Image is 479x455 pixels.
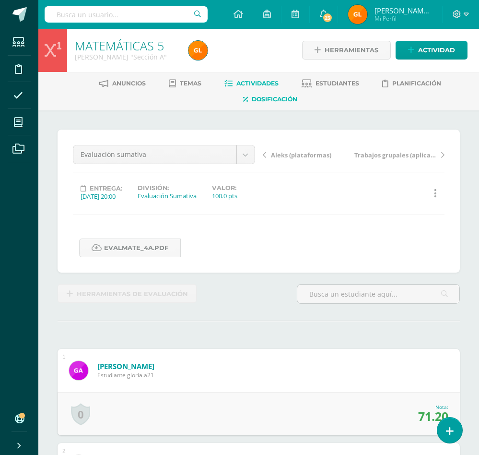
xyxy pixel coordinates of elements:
[97,371,154,379] span: Estudiante gloria.a21
[325,41,378,59] span: Herramientas
[75,39,177,52] h1: MATEMÁTICAS 5
[69,361,88,380] img: 194404a0d6c45f8730ca37553cac7b1a.png
[353,150,444,159] a: Trabajos grupales (aplicaciones-inecuaciones, funciones y experimentos)
[75,52,177,61] div: Quinto Bachillerato 'Sección A'
[71,403,90,425] a: 0
[97,361,154,371] a: [PERSON_NAME]
[374,14,432,23] span: Mi Perfil
[45,6,208,23] input: Busca un usuario...
[263,150,354,159] a: Aleks (plataformas)
[418,408,448,424] span: 71.20
[382,76,441,91] a: Planificación
[374,6,432,15] span: [PERSON_NAME] [PERSON_NAME]
[81,145,229,164] span: Evaluación sumativa
[188,41,208,60] img: d2cef42ddc62b0eba814593b3d2dc4d6.png
[73,145,255,164] a: Evaluación sumativa
[396,41,467,60] a: Actividad
[302,41,391,60] a: Herramientas
[243,92,297,107] a: Dosificación
[138,184,197,192] label: División:
[138,192,197,200] div: Evaluación Sumativa
[169,76,201,91] a: Temas
[236,80,279,87] span: Actividades
[180,80,201,87] span: Temas
[252,96,297,103] span: Dosificación
[392,80,441,87] span: Planificación
[112,80,146,87] span: Anuncios
[90,185,122,192] span: Entrega:
[418,41,455,59] span: Actividad
[322,12,333,23] span: 23
[79,239,181,257] a: EvalMate_4A.pdf
[212,184,237,192] label: Valor:
[348,5,367,24] img: d2cef42ddc62b0eba814593b3d2dc4d6.png
[302,76,359,91] a: Estudiantes
[224,76,279,91] a: Actividades
[315,80,359,87] span: Estudiantes
[212,192,237,200] div: 100.0 pts
[75,37,164,54] a: MATEMÁTICAS 5
[297,285,459,303] input: Busca un estudiante aquí...
[99,76,146,91] a: Anuncios
[354,151,436,159] span: Trabajos grupales (aplicaciones-inecuaciones, funciones y experimentos)
[418,404,448,410] div: Nota:
[81,192,122,201] div: [DATE] 20:00
[77,285,188,303] span: Herramientas de evaluación
[271,151,331,159] span: Aleks (plataformas)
